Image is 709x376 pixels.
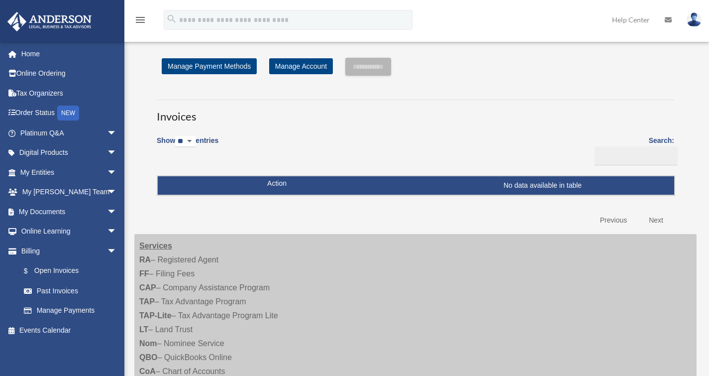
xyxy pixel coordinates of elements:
[157,100,674,125] h3: Invoices
[269,58,333,74] a: Manage Account
[107,182,127,203] span: arrow_drop_down
[139,311,172,320] strong: TAP-Lite
[14,281,127,301] a: Past Invoices
[641,210,671,231] a: Next
[7,83,132,103] a: Tax Organizers
[7,44,132,64] a: Home
[7,182,132,202] a: My [PERSON_NAME] Teamarrow_drop_down
[7,162,132,182] a: My Entitiesarrow_drop_down
[139,242,172,250] strong: Services
[593,210,634,231] a: Previous
[687,12,702,27] img: User Pic
[14,261,122,281] a: $Open Invoices
[107,222,127,242] span: arrow_drop_down
[7,241,127,261] a: Billingarrow_drop_down
[14,301,127,321] a: Manage Payments
[29,265,34,277] span: $
[107,162,127,183] span: arrow_drop_down
[139,297,155,306] strong: TAP
[158,176,674,195] td: No data available in table
[7,64,132,84] a: Online Ordering
[139,367,156,376] strong: CoA
[107,202,127,222] span: arrow_drop_down
[157,134,218,157] label: Show entries
[134,17,146,26] a: menu
[57,106,79,121] div: NEW
[7,123,132,143] a: Platinum Q&Aarrow_drop_down
[107,143,127,163] span: arrow_drop_down
[139,269,149,278] strong: FF
[139,325,148,334] strong: LT
[4,12,95,31] img: Anderson Advisors Platinum Portal
[7,143,132,163] a: Digital Productsarrow_drop_down
[595,146,678,165] input: Search:
[175,136,196,147] select: Showentries
[166,13,177,24] i: search
[7,202,132,222] a: My Documentsarrow_drop_down
[591,134,674,165] label: Search:
[139,255,151,264] strong: RA
[107,241,127,261] span: arrow_drop_down
[162,58,257,74] a: Manage Payment Methods
[134,14,146,26] i: menu
[7,320,132,340] a: Events Calendar
[7,103,132,124] a: Order StatusNEW
[139,339,157,348] strong: Nom
[7,222,132,242] a: Online Learningarrow_drop_down
[139,283,156,292] strong: CAP
[139,353,157,362] strong: QBO
[107,123,127,143] span: arrow_drop_down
